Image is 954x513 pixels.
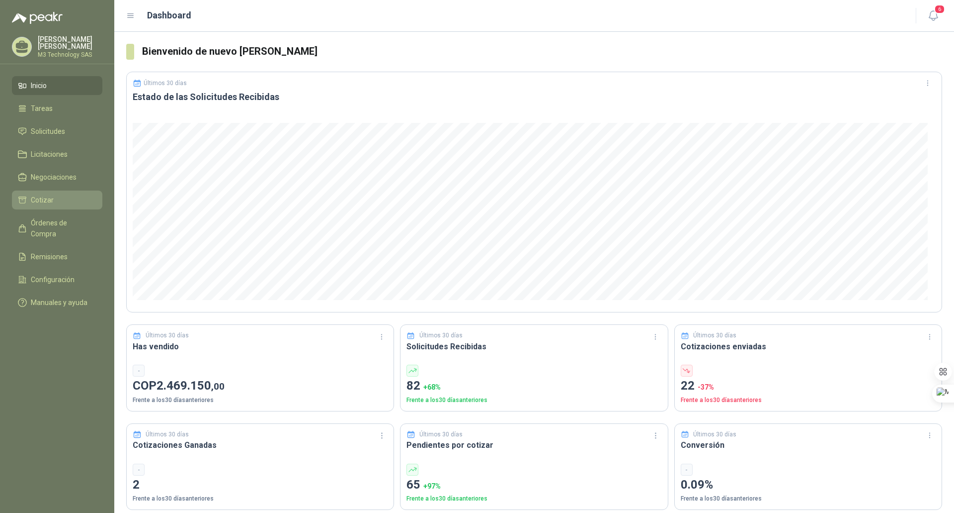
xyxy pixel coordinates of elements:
p: Últimos 30 días [144,80,187,87]
p: 82 [406,377,661,396]
p: Frente a los 30 días anteriores [133,494,388,504]
h3: Cotizaciones enviadas [681,340,936,353]
p: COP [133,377,388,396]
p: Frente a los 30 días anteriores [133,396,388,405]
a: Solicitudes [12,122,102,141]
h3: Pendientes por cotizar [406,439,661,451]
div: - [133,464,145,476]
span: Remisiones [31,251,68,262]
span: Inicio [31,80,47,91]
p: Últimos 30 días [146,331,189,340]
h1: Dashboard [147,8,191,22]
h3: Cotizaciones Ganadas [133,439,388,451]
a: Cotizar [12,191,102,209]
p: 0.09% [681,476,936,495]
p: 2 [133,476,388,495]
p: Últimos 30 días [419,331,463,340]
span: Órdenes de Compra [31,217,93,239]
h3: Has vendido [133,340,388,353]
span: Negociaciones [31,172,77,183]
span: -37 % [698,383,714,391]
p: M3 Technology SAS [38,52,102,58]
p: 65 [406,476,661,495]
h3: Bienvenido de nuevo [PERSON_NAME] [142,44,942,59]
a: Negociaciones [12,168,102,187]
p: Frente a los 30 días anteriores [406,494,661,504]
span: 2.469.150 [157,379,225,393]
span: Manuales y ayuda [31,297,87,308]
a: Manuales y ayuda [12,293,102,312]
button: 6 [924,7,942,25]
div: - [681,464,693,476]
span: Cotizar [31,195,54,205]
a: Tareas [12,99,102,118]
p: Últimos 30 días [693,331,736,340]
p: Últimos 30 días [693,430,736,439]
img: Logo peakr [12,12,63,24]
a: Licitaciones [12,145,102,164]
span: Tareas [31,103,53,114]
p: Últimos 30 días [146,430,189,439]
span: 6 [934,4,945,14]
p: [PERSON_NAME] [PERSON_NAME] [38,36,102,50]
span: + 97 % [423,482,441,490]
a: Inicio [12,76,102,95]
h3: Estado de las Solicitudes Recibidas [133,91,936,103]
span: Licitaciones [31,149,68,160]
p: Frente a los 30 días anteriores [681,396,936,405]
span: Configuración [31,274,75,285]
span: ,00 [211,381,225,392]
p: Frente a los 30 días anteriores [681,494,936,504]
div: - [133,365,145,377]
p: Últimos 30 días [419,430,463,439]
span: + 68 % [423,383,441,391]
h3: Solicitudes Recibidas [406,340,661,353]
h3: Conversión [681,439,936,451]
a: Remisiones [12,247,102,266]
span: Solicitudes [31,126,65,137]
a: Configuración [12,270,102,289]
a: Órdenes de Compra [12,213,102,243]
p: 22 [681,377,936,396]
p: Frente a los 30 días anteriores [406,396,661,405]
